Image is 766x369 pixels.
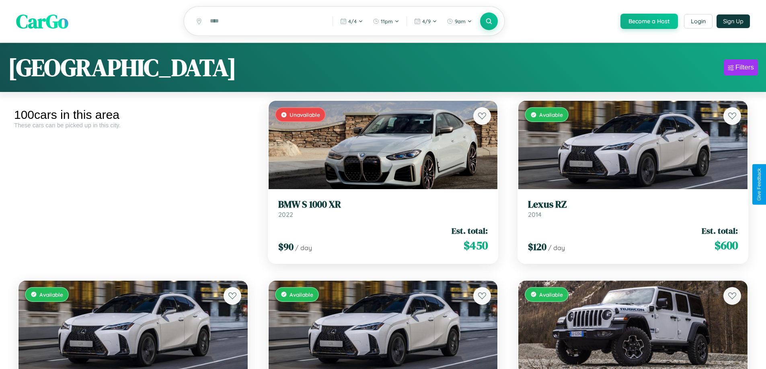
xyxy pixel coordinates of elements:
[539,111,563,118] span: Available
[369,15,403,28] button: 11pm
[548,244,565,252] span: / day
[336,15,367,28] button: 4/4
[756,168,762,201] div: Give Feedback
[528,240,546,253] span: $ 120
[528,210,542,218] span: 2014
[278,240,294,253] span: $ 90
[717,14,750,28] button: Sign Up
[410,15,441,28] button: 4/9
[295,244,312,252] span: / day
[455,18,466,24] span: 9am
[381,18,393,24] span: 11pm
[290,291,313,298] span: Available
[528,199,738,218] a: Lexus RZ2014
[464,237,488,253] span: $ 450
[16,8,68,35] span: CarGo
[278,210,293,218] span: 2022
[14,108,252,122] div: 100 cars in this area
[39,291,63,298] span: Available
[278,199,488,210] h3: BMW S 1000 XR
[528,199,738,210] h3: Lexus RZ
[735,63,754,71] div: Filters
[620,14,678,29] button: Become a Host
[14,122,252,128] div: These cars can be picked up in this city.
[452,225,488,236] span: Est. total:
[278,199,488,218] a: BMW S 1000 XR2022
[684,14,713,29] button: Login
[715,237,738,253] span: $ 600
[702,225,738,236] span: Est. total:
[8,51,236,84] h1: [GEOGRAPHIC_DATA]
[348,18,357,24] span: 4 / 4
[422,18,431,24] span: 4 / 9
[290,111,320,118] span: Unavailable
[539,291,563,298] span: Available
[443,15,476,28] button: 9am
[724,59,758,75] button: Filters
